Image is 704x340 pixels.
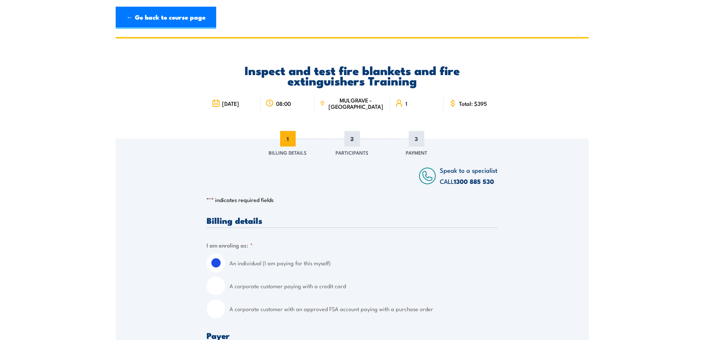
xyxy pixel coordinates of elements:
[344,131,360,147] span: 2
[336,149,368,156] span: Participants
[229,254,497,272] label: An individual (I am paying for this myself)
[269,149,307,156] span: Billing Details
[207,216,497,225] h3: Billing details
[222,100,239,107] span: [DATE]
[409,131,424,147] span: 3
[207,65,497,85] h2: Inspect and test fire blankets and fire extinguishers Training
[327,97,385,110] span: MULGRAVE - [GEOGRAPHIC_DATA]
[454,176,494,186] a: 1300 885 530
[229,300,497,318] label: A corporate customer with an approved FSA account paying with a purchase order
[207,331,497,340] h3: Payer
[280,131,296,147] span: 1
[405,100,407,107] span: 1
[406,149,427,156] span: Payment
[229,277,497,295] label: A corporate customer paying with a credit card
[207,241,253,249] legend: I am enroling as:
[276,100,291,107] span: 08:00
[459,100,487,107] span: Total: $395
[116,7,216,29] a: ← Go back to course page
[207,196,497,203] p: " " indicates required fields
[440,165,497,186] span: Speak to a specialist CALL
